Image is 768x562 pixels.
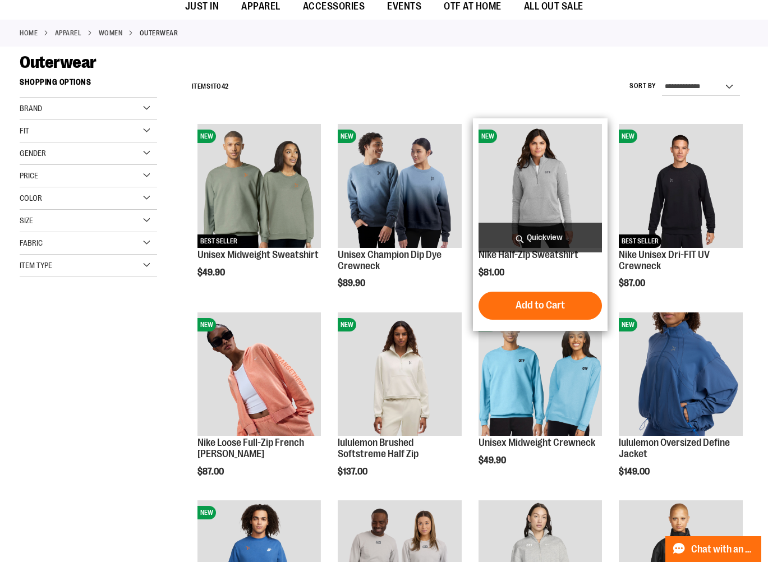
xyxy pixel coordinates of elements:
[619,318,637,331] span: NEW
[192,78,229,95] h2: Items to
[192,307,327,505] div: product
[479,130,497,143] span: NEW
[332,307,467,505] div: product
[197,124,321,248] img: Unisex Midweight Sweatshirt
[479,223,603,252] a: Quickview
[20,28,38,38] a: Home
[619,249,710,271] a: Nike Unisex Dri-FIT UV Crewneck
[338,124,462,250] a: Unisex Champion Dip Dye CrewneckNEW
[479,312,603,436] img: Unisex Midweight Crewneck
[197,130,216,143] span: NEW
[613,118,748,317] div: product
[629,81,656,91] label: Sort By
[619,437,730,459] a: lululemon Oversized Define Jacket
[197,124,321,250] a: Unisex Midweight SweatshirtNEWBEST SELLER
[479,455,508,466] span: $49.90
[99,28,123,38] a: WOMEN
[197,437,304,459] a: Nike Loose Full-Zip French [PERSON_NAME]
[197,234,240,248] span: BEST SELLER
[479,268,506,278] span: $81.00
[197,318,216,331] span: NEW
[338,124,462,248] img: Unisex Champion Dip Dye Crewneck
[665,536,762,562] button: Chat with an Expert
[197,506,216,519] span: NEW
[20,53,96,72] span: Outerwear
[20,126,29,135] span: Fit
[473,307,608,494] div: product
[55,28,82,38] a: APPAREL
[619,130,637,143] span: NEW
[516,299,565,311] span: Add to Cart
[338,312,462,436] img: lululemon Brushed Softstreme Half Zip
[479,437,595,448] a: Unisex Midweight Crewneck
[20,171,38,180] span: Price
[338,249,442,271] a: Unisex Champion Dip Dye Crewneck
[619,278,647,288] span: $87.00
[479,292,602,320] button: Add to Cart
[20,72,157,98] strong: Shopping Options
[691,544,755,555] span: Chat with an Expert
[619,312,743,438] a: lululemon Oversized Define JacketNEW
[479,124,603,248] img: Nike Half-Zip Sweatshirt
[619,467,651,477] span: $149.00
[479,312,603,438] a: Unisex Midweight CrewneckNEW
[20,194,42,202] span: Color
[197,467,226,477] span: $87.00
[479,249,578,260] a: Nike Half-Zip Sweatshirt
[338,130,356,143] span: NEW
[338,437,419,459] a: lululemon Brushed Softstreme Half Zip
[20,216,33,225] span: Size
[222,82,229,90] span: 42
[140,28,178,38] strong: Outerwear
[20,149,46,158] span: Gender
[613,307,748,505] div: product
[338,318,356,331] span: NEW
[197,249,319,260] a: Unisex Midweight Sweatshirt
[197,268,227,278] span: $49.90
[20,104,42,113] span: Brand
[479,124,603,250] a: Nike Half-Zip SweatshirtNEW
[619,234,661,248] span: BEST SELLER
[338,467,369,477] span: $137.00
[338,278,367,288] span: $89.90
[619,124,743,250] a: Nike Unisex Dri-FIT UV CrewneckNEWBEST SELLER
[332,118,467,317] div: product
[197,312,321,438] a: Nike Loose Full-Zip French Terry HoodieNEW
[192,118,327,306] div: product
[338,312,462,438] a: lululemon Brushed Softstreme Half ZipNEW
[210,82,213,90] span: 1
[619,124,743,248] img: Nike Unisex Dri-FIT UV Crewneck
[197,312,321,436] img: Nike Loose Full-Zip French Terry Hoodie
[20,261,52,270] span: Item Type
[619,312,743,436] img: lululemon Oversized Define Jacket
[473,118,608,330] div: product
[20,238,43,247] span: Fabric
